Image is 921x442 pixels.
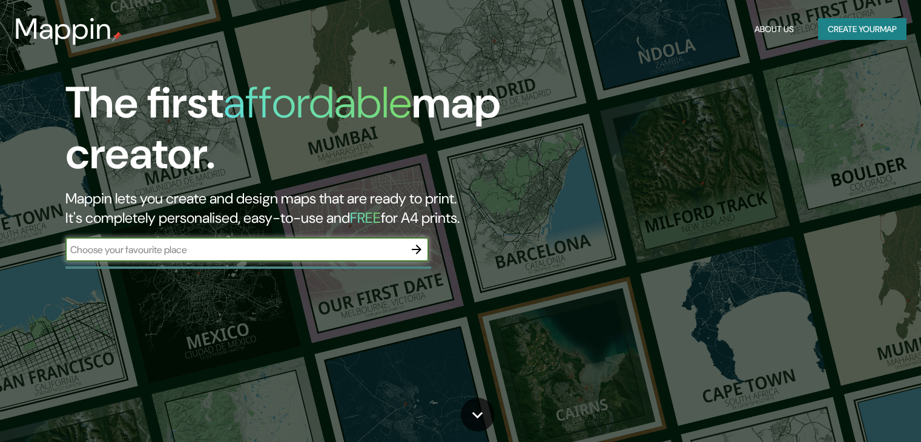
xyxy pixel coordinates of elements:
h3: Mappin [15,12,112,46]
button: Create yourmap [818,18,906,41]
h5: FREE [350,208,381,227]
h1: affordable [223,74,412,131]
h2: Mappin lets you create and design maps that are ready to print. It's completely personalised, eas... [65,189,526,228]
h1: The first map creator. [65,78,526,189]
button: About Us [750,18,799,41]
input: Choose your favourite place [65,243,404,257]
img: mappin-pin [112,31,122,41]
